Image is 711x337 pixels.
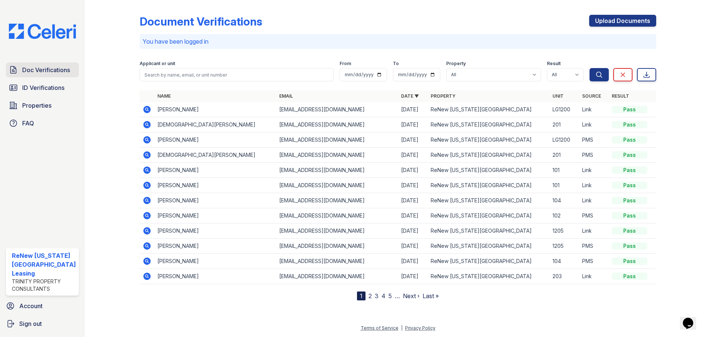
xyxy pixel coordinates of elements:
[140,15,262,28] div: Document Verifications
[428,117,550,132] td: ReNew [US_STATE][GEOGRAPHIC_DATA]
[612,136,647,144] div: Pass
[428,148,550,163] td: ReNew [US_STATE][GEOGRAPHIC_DATA]
[393,61,399,67] label: To
[388,292,392,300] a: 5
[589,15,656,27] a: Upload Documents
[405,325,435,331] a: Privacy Policy
[398,148,428,163] td: [DATE]
[612,212,647,219] div: Pass
[340,61,351,67] label: From
[154,148,276,163] td: [DEMOGRAPHIC_DATA][PERSON_NAME]
[550,208,579,223] td: 102
[398,239,428,254] td: [DATE]
[357,291,365,300] div: 1
[22,101,51,110] span: Properties
[612,166,647,174] div: Pass
[398,178,428,193] td: [DATE]
[579,254,609,269] td: PMS
[154,269,276,284] td: [PERSON_NAME]
[579,132,609,148] td: PMS
[398,269,428,284] td: [DATE]
[154,178,276,193] td: [PERSON_NAME]
[375,292,378,300] a: 3
[276,193,398,208] td: [EMAIL_ADDRESS][DOMAIN_NAME]
[612,151,647,159] div: Pass
[157,93,171,99] a: Name
[395,291,400,300] span: …
[154,223,276,239] td: [PERSON_NAME]
[612,257,647,265] div: Pass
[431,93,455,99] a: Property
[428,102,550,117] td: ReNew [US_STATE][GEOGRAPHIC_DATA]
[550,148,579,163] td: 201
[579,223,609,239] td: Link
[612,93,629,99] a: Result
[398,208,428,223] td: [DATE]
[582,93,601,99] a: Source
[22,83,64,92] span: ID Verifications
[550,239,579,254] td: 1205
[22,119,34,128] span: FAQ
[19,301,43,310] span: Account
[612,106,647,113] div: Pass
[276,163,398,178] td: [EMAIL_ADDRESS][DOMAIN_NAME]
[19,319,42,328] span: Sign out
[3,24,82,39] img: CE_Logo_Blue-a8612792a0a2168367f1c8372b55b34899dd931a85d93a1a3d3e32e68fde9ad4.png
[550,117,579,132] td: 201
[423,292,439,300] a: Last »
[428,193,550,208] td: ReNew [US_STATE][GEOGRAPHIC_DATA]
[398,102,428,117] td: [DATE]
[22,65,70,74] span: Doc Verifications
[398,163,428,178] td: [DATE]
[368,292,372,300] a: 2
[276,117,398,132] td: [EMAIL_ADDRESS][DOMAIN_NAME]
[361,325,398,331] a: Terms of Service
[428,178,550,193] td: ReNew [US_STATE][GEOGRAPHIC_DATA]
[579,178,609,193] td: Link
[154,132,276,148] td: [PERSON_NAME]
[428,269,550,284] td: ReNew [US_STATE][GEOGRAPHIC_DATA]
[154,163,276,178] td: [PERSON_NAME]
[446,61,466,67] label: Property
[401,325,403,331] div: |
[550,132,579,148] td: LG1200
[398,132,428,148] td: [DATE]
[279,93,293,99] a: Email
[398,223,428,239] td: [DATE]
[398,254,428,269] td: [DATE]
[276,269,398,284] td: [EMAIL_ADDRESS][DOMAIN_NAME]
[550,254,579,269] td: 104
[553,93,564,99] a: Unit
[140,68,334,81] input: Search by name, email, or unit number
[6,63,79,77] a: Doc Verifications
[276,223,398,239] td: [EMAIL_ADDRESS][DOMAIN_NAME]
[3,316,82,331] a: Sign out
[6,98,79,113] a: Properties
[276,178,398,193] td: [EMAIL_ADDRESS][DOMAIN_NAME]
[612,182,647,189] div: Pass
[401,93,419,99] a: Date ▼
[428,132,550,148] td: ReNew [US_STATE][GEOGRAPHIC_DATA]
[398,193,428,208] td: [DATE]
[154,239,276,254] td: [PERSON_NAME]
[143,37,653,46] p: You have been logged in
[550,102,579,117] td: LG1200
[154,117,276,132] td: [DEMOGRAPHIC_DATA][PERSON_NAME]
[579,117,609,132] td: Link
[550,193,579,208] td: 104
[579,269,609,284] td: Link
[579,193,609,208] td: Link
[140,61,175,67] label: Applicant or unit
[550,178,579,193] td: 101
[154,193,276,208] td: [PERSON_NAME]
[428,163,550,178] td: ReNew [US_STATE][GEOGRAPHIC_DATA]
[550,163,579,178] td: 101
[579,239,609,254] td: PMS
[612,197,647,204] div: Pass
[276,148,398,163] td: [EMAIL_ADDRESS][DOMAIN_NAME]
[3,299,82,313] a: Account
[381,292,385,300] a: 4
[612,273,647,280] div: Pass
[550,223,579,239] td: 1205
